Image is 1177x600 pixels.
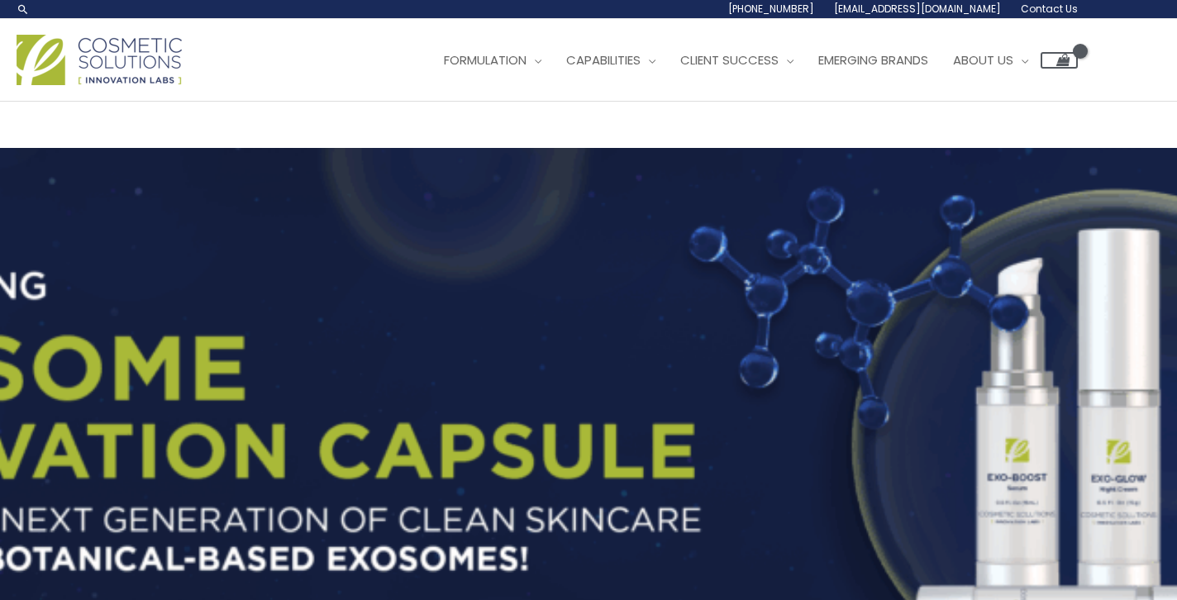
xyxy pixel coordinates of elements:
span: About Us [953,51,1013,69]
a: Client Success [668,36,806,85]
span: [EMAIL_ADDRESS][DOMAIN_NAME] [834,2,1001,16]
img: Cosmetic Solutions Logo [17,35,182,85]
span: Formulation [444,51,527,69]
span: Client Success [680,51,779,69]
a: Search icon link [17,2,30,16]
span: Emerging Brands [818,51,928,69]
span: Capabilities [566,51,641,69]
a: About Us [941,36,1041,85]
a: Emerging Brands [806,36,941,85]
a: Capabilities [554,36,668,85]
a: View Shopping Cart, empty [1041,52,1078,69]
nav: Site Navigation [419,36,1078,85]
span: Contact Us [1021,2,1078,16]
a: Formulation [431,36,554,85]
span: [PHONE_NUMBER] [728,2,814,16]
